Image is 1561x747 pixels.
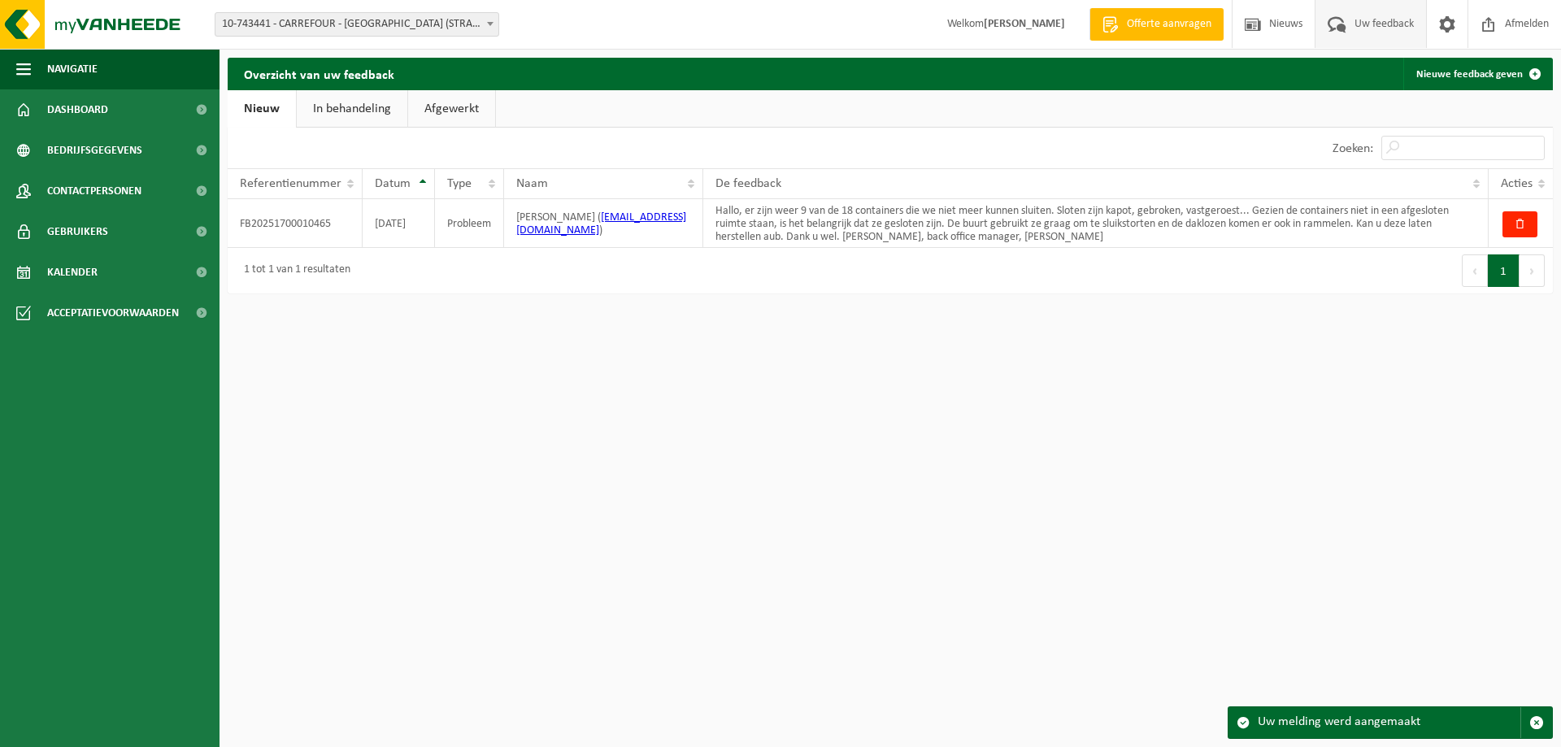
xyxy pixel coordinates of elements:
span: 10-743441 - CARREFOUR - KOKSIJDE (STRANDLAAN) 691 - KOKSIJDE [215,13,498,36]
span: Naam [516,177,548,190]
div: Uw melding werd aangemaakt [1258,707,1520,738]
span: 10-743441 - CARREFOUR - KOKSIJDE (STRANDLAAN) 691 - KOKSIJDE [215,12,499,37]
span: Kalender [47,252,98,293]
div: 1 tot 1 van 1 resultaten [236,256,350,285]
a: Nieuwe feedback geven [1403,58,1551,90]
span: Bedrijfsgegevens [47,130,142,171]
a: Offerte aanvragen [1089,8,1224,41]
button: Next [1520,254,1545,287]
a: Afgewerkt [408,90,495,128]
td: [DATE] [363,199,435,248]
td: FB20251700010465 [228,199,363,248]
span: Acceptatievoorwaarden [47,293,179,333]
span: Navigatie [47,49,98,89]
span: Acties [1501,177,1533,190]
a: [EMAIL_ADDRESS][DOMAIN_NAME] [516,211,686,237]
span: Dashboard [47,89,108,130]
span: Datum [375,177,411,190]
td: [PERSON_NAME] ( ) [504,199,703,248]
strong: [PERSON_NAME] [984,18,1065,30]
a: In behandeling [297,90,407,128]
span: Type [447,177,472,190]
span: Offerte aanvragen [1123,16,1215,33]
h2: Overzicht van uw feedback [228,58,411,89]
span: De feedback [715,177,781,190]
button: 1 [1488,254,1520,287]
span: Contactpersonen [47,171,141,211]
button: Previous [1462,254,1488,287]
span: Referentienummer [240,177,341,190]
span: Gebruikers [47,211,108,252]
td: Hallo, er zijn weer 9 van de 18 containers die we niet meer kunnen sluiten. Sloten zijn kapot, ge... [703,199,1489,248]
a: Nieuw [228,90,296,128]
td: Probleem [435,199,504,248]
label: Zoeken: [1333,142,1373,155]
